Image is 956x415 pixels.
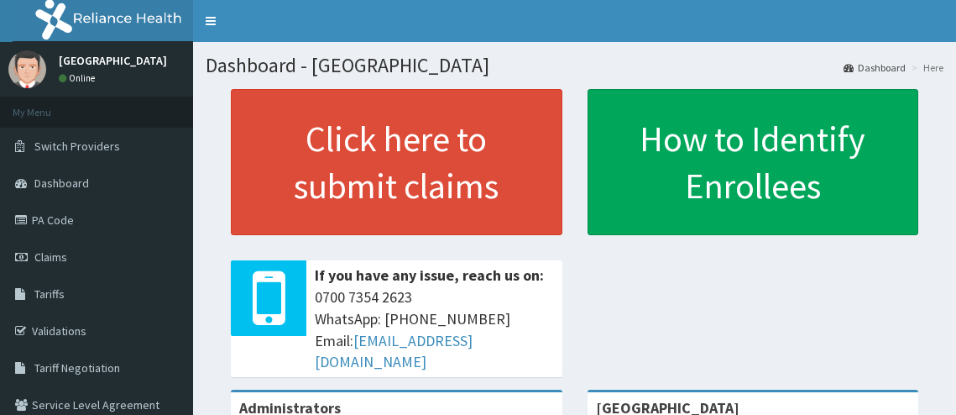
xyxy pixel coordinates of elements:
[231,89,562,235] a: Click here to submit claims
[34,360,120,376] span: Tariff Negotiation
[206,55,943,76] h1: Dashboard - [GEOGRAPHIC_DATA]
[34,139,120,154] span: Switch Providers
[844,60,906,75] a: Dashboard
[34,250,67,265] span: Claims
[315,265,544,285] b: If you have any issue, reach us on:
[34,286,65,302] span: Tariffs
[588,89,919,235] a: How to Identify Enrollees
[8,50,46,88] img: User Image
[34,176,89,191] span: Dashboard
[59,55,167,66] p: [GEOGRAPHIC_DATA]
[907,60,943,75] li: Here
[59,72,99,84] a: Online
[315,286,554,373] span: 0700 7354 2623 WhatsApp: [PHONE_NUMBER] Email:
[315,331,473,372] a: [EMAIL_ADDRESS][DOMAIN_NAME]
